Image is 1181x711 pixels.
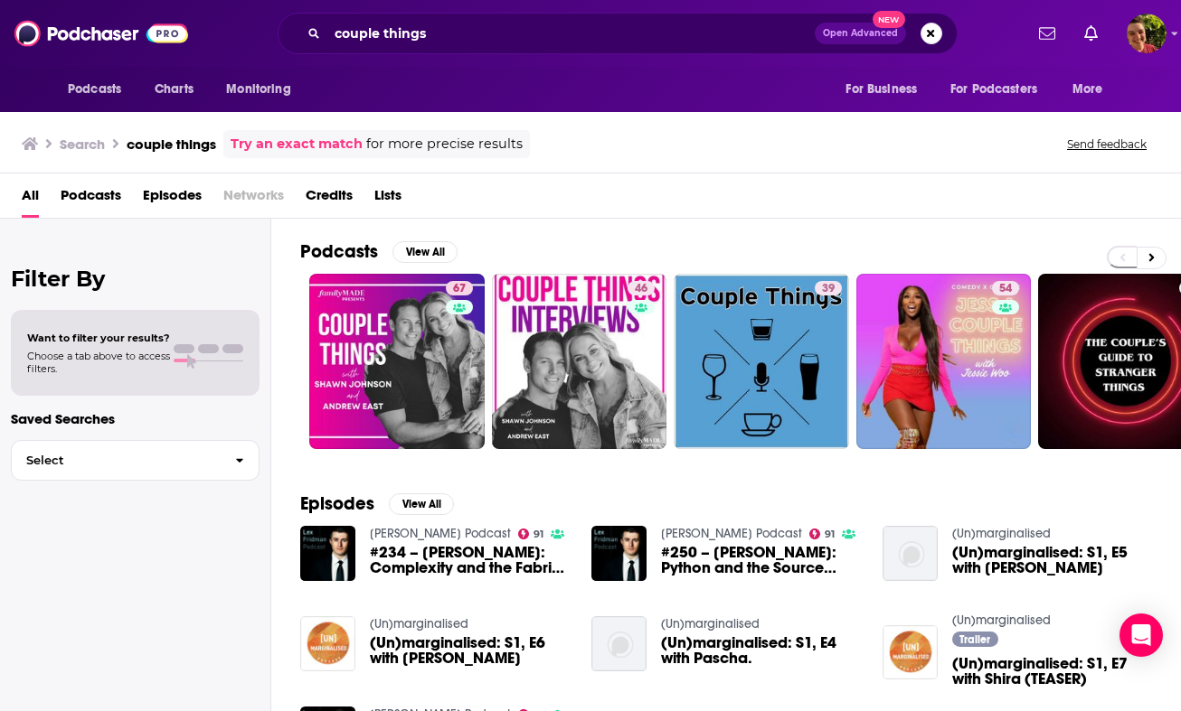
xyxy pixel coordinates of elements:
[873,11,905,28] span: New
[846,77,917,102] span: For Business
[883,526,938,581] img: (Un)marginalised: S1, E5 with Julie G.
[370,545,570,575] span: #234 – [PERSON_NAME]: Complexity and the Fabric of Reality
[952,656,1152,687] a: (Un)marginalised: S1, E7 with Shira (TEASER)
[952,526,1051,541] a: (Un)marginalised
[950,77,1037,102] span: For Podcasters
[370,616,468,631] a: (Un)marginalised
[453,280,466,298] span: 67
[389,493,454,515] button: View All
[300,240,458,263] a: PodcastsView All
[300,616,355,671] img: (Un)marginalised: S1, E6 with Jennifer Hankin
[856,274,1032,449] a: 54
[11,440,260,481] button: Select
[300,240,378,263] h2: Podcasts
[883,625,938,680] img: (Un)marginalised: S1, E7 with Shira (TEASER)
[370,526,511,541] a: Lex Fridman Podcast
[952,545,1152,575] a: (Un)marginalised: S1, E5 with Julie G.
[370,545,570,575] a: #234 – Stephen Wolfram: Complexity and the Fabric of Reality
[14,16,188,51] img: Podchaser - Follow, Share and Rate Podcasts
[992,281,1019,295] a: 54
[11,266,260,292] h2: Filter By
[823,29,898,38] span: Open Advanced
[591,526,647,581] img: #250 – Peter Wang: Python and the Source Code of Humans, Computers, and Reality
[661,545,861,575] a: #250 – Peter Wang: Python and the Source Code of Humans, Computers, and Reality
[300,492,374,515] h2: Episodes
[952,545,1152,575] span: (Un)marginalised: S1, E5 with [PERSON_NAME]
[534,530,543,538] span: 91
[1077,18,1105,49] a: Show notifications dropdown
[226,77,290,102] span: Monitoring
[127,136,216,153] h3: couple things
[61,181,121,218] a: Podcasts
[822,280,835,298] span: 39
[833,72,940,107] button: open menu
[959,634,990,645] span: Trailer
[27,332,170,344] span: Want to filter your results?
[518,529,544,539] a: 91
[1060,72,1126,107] button: open menu
[374,181,402,218] a: Lists
[591,616,647,671] img: (Un)marginalised: S1, E4 with Pascha.
[661,526,802,541] a: Lex Fridman Podcast
[370,635,570,666] a: (Un)marginalised: S1, E6 with Jennifer Hankin
[223,181,284,218] span: Networks
[939,72,1063,107] button: open menu
[1127,14,1167,53] img: User Profile
[366,134,523,154] span: for more precise results
[68,77,121,102] span: Podcasts
[809,529,836,539] a: 91
[815,23,906,44] button: Open AdvancedNew
[1072,77,1103,102] span: More
[1062,136,1152,152] button: Send feedback
[952,613,1051,628] a: (Un)marginalised
[213,72,314,107] button: open menu
[143,72,204,107] a: Charts
[674,274,849,449] a: 39
[155,77,194,102] span: Charts
[11,410,260,427] p: Saved Searches
[27,350,170,375] span: Choose a tab above to access filters.
[231,134,363,154] a: Try an exact match
[1127,14,1167,53] span: Logged in as Marz
[12,454,221,466] span: Select
[628,281,655,295] a: 46
[1032,18,1063,49] a: Show notifications dropdown
[143,181,202,218] a: Episodes
[22,181,39,218] a: All
[815,281,842,295] a: 39
[1127,14,1167,53] button: Show profile menu
[306,181,353,218] a: Credits
[55,72,145,107] button: open menu
[825,530,835,538] span: 91
[60,136,105,153] h3: Search
[300,526,355,581] img: #234 – Stephen Wolfram: Complexity and the Fabric of Reality
[492,274,667,449] a: 46
[1120,613,1163,657] div: Open Intercom Messenger
[446,281,473,295] a: 67
[300,492,454,515] a: EpisodesView All
[309,274,485,449] a: 67
[327,19,815,48] input: Search podcasts, credits, & more...
[278,13,958,54] div: Search podcasts, credits, & more...
[635,280,647,298] span: 46
[999,280,1012,298] span: 54
[661,545,861,575] span: #250 – [PERSON_NAME]: Python and the Source Code of Humans, Computers, and Reality
[661,635,861,666] a: (Un)marginalised: S1, E4 with Pascha.
[661,616,760,631] a: (Un)marginalised
[370,635,570,666] span: (Un)marginalised: S1, E6 with [PERSON_NAME]
[392,241,458,263] button: View All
